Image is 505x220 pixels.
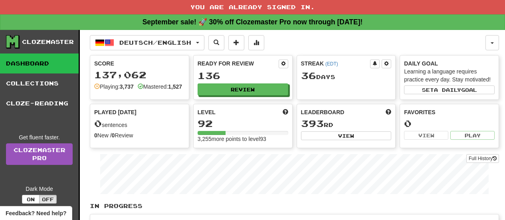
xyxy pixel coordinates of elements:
span: This week in points, UTC [386,108,391,116]
div: 3,255 more points to level 93 [198,135,288,143]
p: In Progress [90,202,499,210]
button: View [404,131,448,140]
button: Deutsch/English [90,35,204,50]
strong: 3,737 [120,83,134,90]
div: Streak [301,59,370,67]
button: Seta dailygoal [404,85,495,94]
div: Clozemaster [22,38,74,46]
div: 0 [404,119,495,129]
div: sentences [94,119,185,129]
span: 36 [301,70,316,81]
a: (EDT) [325,61,338,67]
button: Review [198,83,288,95]
button: View [301,131,392,140]
strong: 0 [112,132,115,139]
div: rd [301,119,392,129]
strong: 1,527 [168,83,182,90]
strong: September sale! 🚀 30% off Clozemaster Pro now through [DATE]! [143,18,363,26]
div: Get fluent faster. [6,133,73,141]
a: ClozemasterPro [6,143,73,165]
span: Deutsch / English [119,39,191,46]
div: 136 [198,71,288,81]
button: On [22,195,40,204]
div: Mastered: [138,83,182,91]
span: Level [198,108,216,116]
button: Full History [466,154,499,163]
div: New / Review [94,131,185,139]
span: 0 [94,118,102,129]
button: Add sentence to collection [228,35,244,50]
div: Score [94,59,185,67]
div: Ready for Review [198,59,279,67]
div: Favorites [404,108,495,116]
span: Score more points to level up [283,108,288,116]
strong: 0 [94,132,97,139]
div: 137,062 [94,70,185,80]
div: 92 [198,119,288,129]
div: Learning a language requires practice every day. Stay motivated! [404,67,495,83]
button: Play [450,131,495,140]
div: Dark Mode [6,185,73,193]
span: Played [DATE] [94,108,137,116]
span: 393 [301,118,324,129]
div: Daily Goal [404,59,495,67]
span: Leaderboard [301,108,345,116]
div: Day s [301,71,392,81]
div: Playing: [94,83,134,91]
button: Off [39,195,57,204]
button: More stats [248,35,264,50]
span: a daily [434,87,461,93]
button: Search sentences [208,35,224,50]
span: Open feedback widget [6,209,66,217]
